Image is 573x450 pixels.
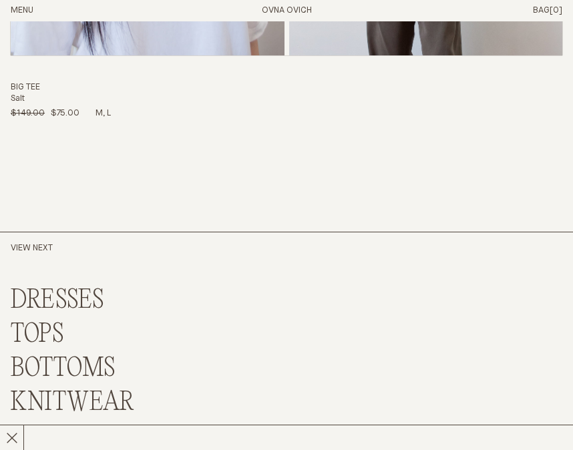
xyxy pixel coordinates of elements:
a: TOPS [11,320,64,349]
span: $149.00 [11,109,45,118]
a: BOTTOMS [11,355,116,383]
a: DRESSES [11,286,104,315]
span: [0] [550,6,562,15]
a: Home [262,6,312,15]
span: L [107,109,111,118]
button: Open Menu [11,5,33,17]
h4: Salt [11,93,562,105]
span: Bag [533,6,550,15]
a: KNITWEAR [11,389,134,417]
span: M [95,109,107,118]
h3: Big Tee [11,82,562,93]
h2: View Next [11,243,188,254]
span: $75.00 [51,109,79,118]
